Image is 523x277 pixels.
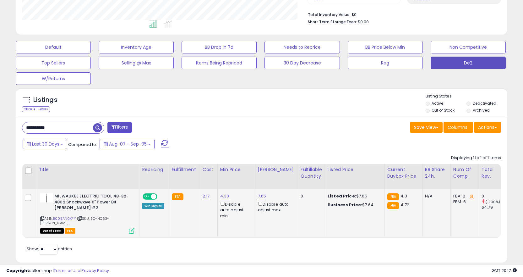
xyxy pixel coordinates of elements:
[387,166,420,180] div: Current Buybox Price
[156,194,166,199] span: OFF
[308,19,357,25] b: Short Term Storage Fees:
[410,122,443,133] button: Save View
[220,166,253,173] div: Min Price
[258,193,266,199] a: 7.65
[432,108,455,113] label: Out of Stock
[453,193,474,199] div: FBA: 2
[16,57,91,69] button: Top Sellers
[264,41,340,53] button: Needs to Reprice
[308,12,351,17] b: Total Inventory Value:
[142,166,166,173] div: Repricing
[23,139,67,149] button: Last 30 Days
[220,201,250,219] div: Disable auto adjust min
[301,166,322,180] div: Fulfillable Quantity
[172,166,197,173] div: Fulfillment
[482,205,507,210] div: 64.79
[474,122,501,133] button: Actions
[27,246,72,252] span: Show: entries
[54,193,131,213] b: MILWAUKEE ELECTRIC TOOL 48-32-4802 Shockwave 6" Power Bit [PERSON_NAME] #2
[425,166,448,180] div: BB Share 24h.
[182,57,257,69] button: Items Being Repriced
[68,141,97,147] span: Compared to:
[40,228,64,234] span: All listings that are currently out of stock and unavailable for purchase on Amazon
[39,166,137,173] div: Title
[432,101,443,106] label: Active
[109,141,147,147] span: Aug-07 - Sep-05
[16,72,91,85] button: W/Returns
[33,96,57,104] h5: Listings
[448,124,467,130] span: Columns
[387,202,399,209] small: FBA
[258,201,293,213] div: Disable auto adjust max
[16,41,91,53] button: Default
[6,268,109,274] div: seller snap | |
[107,122,132,133] button: Filters
[473,101,496,106] label: Deactivated
[203,166,215,173] div: Cost
[486,199,500,204] small: (-100%)
[328,166,382,173] div: Listed Price
[81,268,109,274] a: Privacy Policy
[482,166,504,180] div: Total Rev.
[348,41,423,53] button: BB Price Below Min
[328,202,380,208] div: $7.64
[431,57,506,69] button: De2
[328,202,362,208] b: Business Price:
[348,57,423,69] button: Reg
[425,193,446,199] div: N/A
[453,199,474,205] div: FBM: 6
[400,202,409,208] span: 4.72
[431,41,506,53] button: Non Competitive
[264,57,340,69] button: 30 Day Decrease
[182,41,257,53] button: BB Drop in 7d
[444,122,473,133] button: Columns
[99,57,174,69] button: Selling @ Max
[328,193,380,199] div: $7.65
[358,19,369,25] span: $0.00
[308,10,496,18] li: $0
[453,166,476,180] div: Num of Comp.
[172,193,183,200] small: FBA
[400,193,407,199] span: 4.3
[6,268,29,274] strong: Copyright
[426,93,507,99] p: Listing States:
[492,268,517,274] span: 2025-10-6 20:17 GMT
[451,155,501,161] div: Displaying 1 to 1 of 1 items
[54,268,80,274] a: Terms of Use
[99,41,174,53] button: Inventory Age
[203,193,210,199] a: 2.17
[143,194,151,199] span: ON
[40,193,53,202] img: 11VU27TLU-L._SL40_.jpg
[32,141,59,147] span: Last 30 Days
[328,193,356,199] b: Listed Price:
[65,228,75,234] span: FBA
[301,193,320,199] div: 0
[100,139,155,149] button: Aug-07 - Sep-05
[258,166,295,173] div: [PERSON_NAME]
[387,193,399,200] small: FBA
[40,193,134,233] div: ASIN:
[220,193,229,199] a: 4.30
[142,203,164,209] div: Win BuyBox
[53,216,76,221] a: B005AN0XFY
[22,106,50,112] div: Clear All Filters
[473,108,490,113] label: Archived
[40,216,109,225] span: | SKU: SC-NC63-[PERSON_NAME]
[482,193,507,199] div: 0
